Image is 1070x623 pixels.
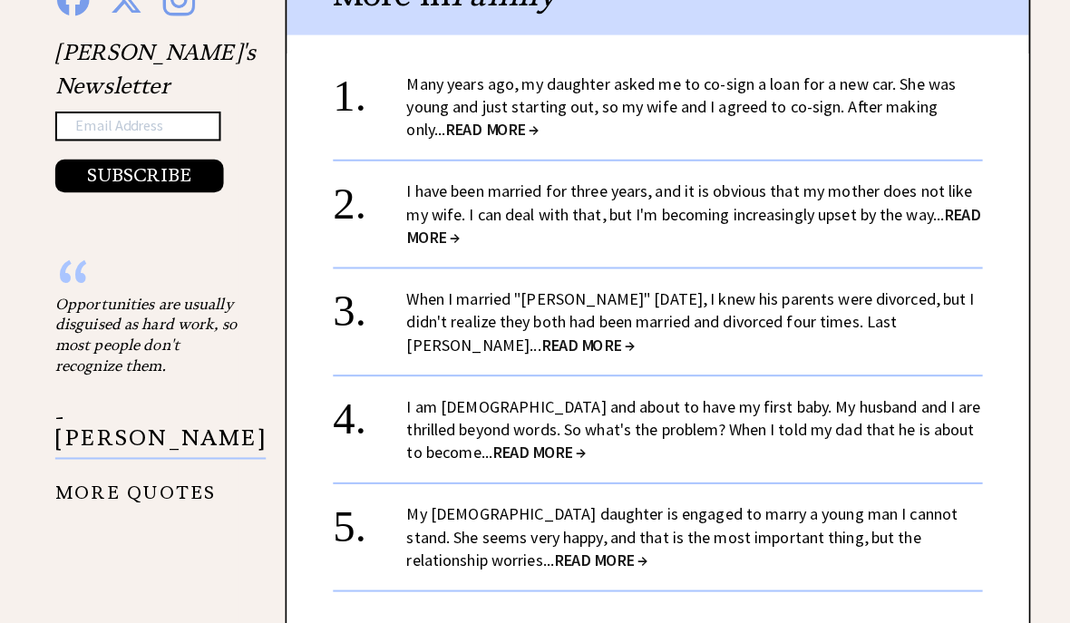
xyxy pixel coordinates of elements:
[54,289,236,371] div: Opportunities are usually disguised as hard work, so most people don't recognize them.
[328,283,401,316] div: 3.
[54,461,213,496] a: MORE QUOTES
[401,284,960,350] a: When I married "[PERSON_NAME]" [DATE], I knew his parents were divorced, but I didn't realize the...
[485,435,578,456] span: READ MORE →
[54,157,220,190] button: SUBSCRIBE
[54,35,252,190] div: [PERSON_NAME]'s Newsletter
[54,401,262,453] p: - [PERSON_NAME]
[401,72,942,138] a: Many years ago, my daughter asked me to co-sign a loan for a new car. She was young and just star...
[54,110,218,139] input: Email Address
[401,390,967,456] a: I am [DEMOGRAPHIC_DATA] and about to have my first baby. My husband and I are thrilled beyond wor...
[533,329,626,350] span: READ MORE →
[54,271,236,289] div: “
[439,117,531,138] span: READ MORE →
[401,200,967,244] span: READ MORE →
[401,496,944,562] a: My [DEMOGRAPHIC_DATA] daughter is engaged to marry a young man I cannot stand. She seems very hap...
[328,71,401,104] div: 1.
[401,178,967,244] a: I have been married for three years, and it is obvious that my mother does not like my wife. I ca...
[546,541,638,562] span: READ MORE →
[328,495,401,529] div: 5.
[328,389,401,423] div: 4.
[328,177,401,210] div: 2.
